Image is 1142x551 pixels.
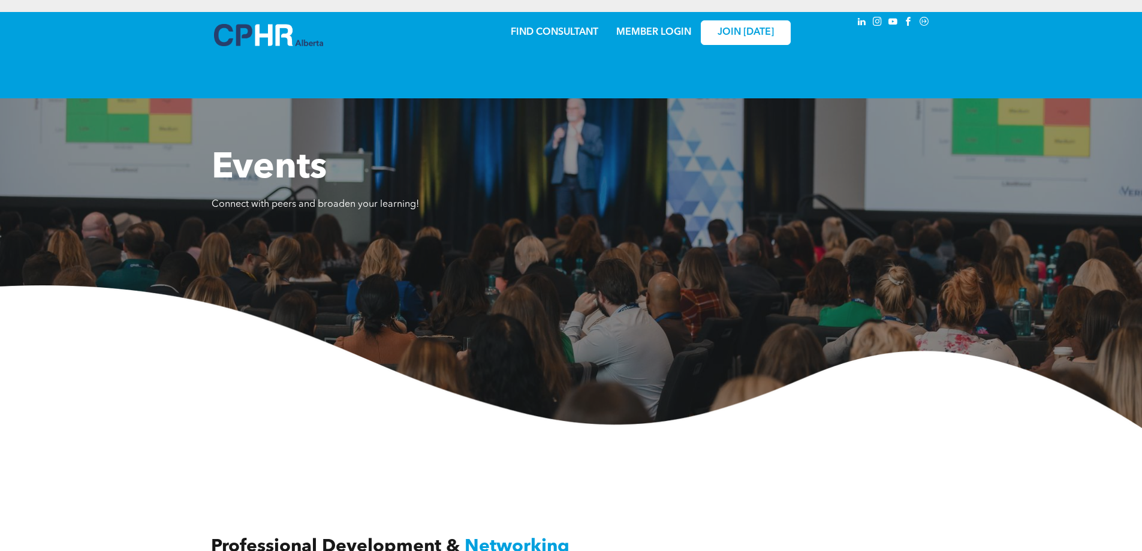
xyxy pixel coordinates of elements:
span: Connect with peers and broaden your learning! [212,200,419,209]
a: facebook [902,15,915,31]
img: A blue and white logo for cp alberta [214,24,323,46]
a: youtube [887,15,900,31]
a: FIND CONSULTANT [511,28,598,37]
span: Events [212,150,327,186]
a: instagram [871,15,884,31]
a: MEMBER LOGIN [616,28,691,37]
span: JOIN [DATE] [718,27,774,38]
a: Social network [918,15,931,31]
a: linkedin [855,15,869,31]
a: JOIN [DATE] [701,20,791,45]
